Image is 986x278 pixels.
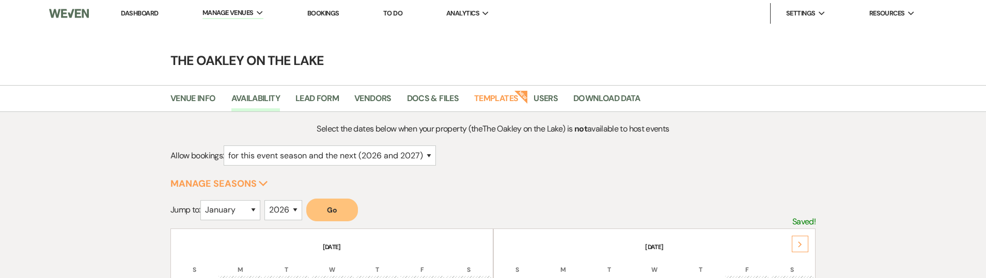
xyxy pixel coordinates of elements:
[307,9,339,18] a: Bookings
[121,52,865,70] h4: The Oakley on the Lake
[407,92,459,111] a: Docs & Files
[263,253,309,274] th: T
[446,253,492,274] th: S
[574,123,587,134] strong: not
[573,92,640,111] a: Download Data
[49,3,88,24] img: Weven Logo
[869,8,905,19] span: Resources
[218,253,263,274] th: M
[310,253,354,274] th: W
[202,8,254,18] span: Manage Venues
[632,253,677,274] th: W
[446,8,479,19] span: Analytics
[355,253,399,274] th: T
[495,230,815,252] th: [DATE]
[170,204,200,215] span: Jump to:
[170,179,268,188] button: Manage Seasons
[170,92,216,111] a: Venue Info
[306,199,358,221] button: Go
[383,9,402,18] a: To Do
[792,215,816,228] p: Saved!
[354,92,392,111] a: Vendors
[540,253,586,274] th: M
[295,92,339,111] a: Lead Form
[514,89,529,104] strong: New
[121,9,158,18] a: Dashboard
[786,8,816,19] span: Settings
[725,253,770,274] th: F
[400,253,445,274] th: F
[678,253,724,274] th: T
[170,150,224,161] span: Allow bookings:
[231,92,280,111] a: Availability
[587,253,631,274] th: T
[474,92,518,111] a: Templates
[172,253,217,274] th: S
[172,230,492,252] th: [DATE]
[251,122,735,136] p: Select the dates below when your property (the The Oakley on the Lake ) is available to host events
[495,253,540,274] th: S
[534,92,558,111] a: Users
[770,253,814,274] th: S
